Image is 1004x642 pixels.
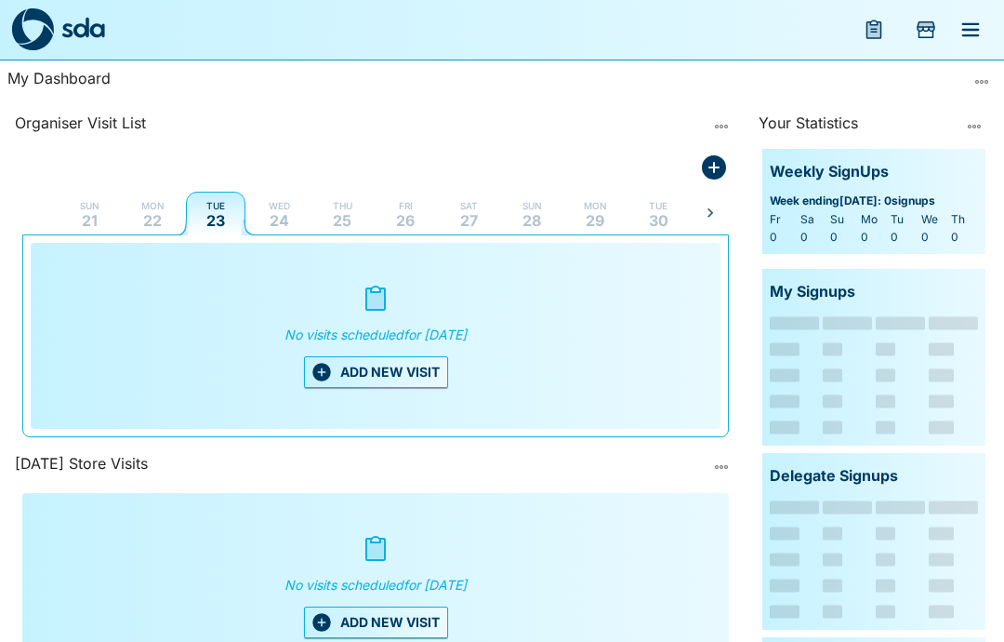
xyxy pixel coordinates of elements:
button: menu [852,7,896,52]
p: 27 [460,213,478,228]
div: 0 [861,228,888,247]
span: Week ending [DATE] : 0 signups [770,192,978,210]
button: more [967,67,997,97]
p: My Signups [770,280,855,304]
button: Add Store Visit [904,7,948,52]
div: We [921,210,948,229]
button: ADD NEW VISIT [304,607,448,638]
div: Mo [861,210,888,229]
div: Fr [770,210,797,229]
div: 0 [891,228,918,247]
p: 26 [396,213,415,228]
p: Tue [649,198,667,213]
div: Tu [891,210,918,229]
div: Sa [800,210,827,229]
p: Fri [399,198,413,213]
p: 22 [143,213,162,228]
div: Th [951,210,978,229]
button: Add Store Visit [699,153,729,182]
p: 29 [586,213,604,228]
p: Mon [141,198,165,213]
div: [DATE] Store Visits [15,452,703,482]
p: Weekly SignUps [770,160,889,184]
img: sda-logotype.svg [61,17,105,38]
p: 28 [522,213,541,228]
div: Your Statistics [759,112,956,141]
p: 30 [649,213,668,228]
p: 24 [270,213,289,228]
button: menu [948,7,993,52]
p: Thu [333,198,352,213]
img: sda-logo-dark.svg [11,8,54,51]
div: Su [830,210,857,229]
div: 0 [921,228,948,247]
p: Wed [269,198,290,213]
div: 0 [951,228,978,247]
p: 21 [82,213,98,228]
div: 0 [770,228,797,247]
div: 0 [830,228,857,247]
div: Organiser Visit List [15,112,703,141]
div: My Dashboard [7,67,967,97]
div: 0 [800,228,827,247]
p: 25 [333,213,351,228]
p: No visits scheduled for [DATE] [277,314,474,356]
p: Sun [80,198,99,213]
p: Sat [460,198,478,213]
p: No visits scheduled for [DATE] [277,564,474,607]
button: ADD NEW VISIT [304,356,448,388]
p: Mon [584,198,607,213]
p: Delegate Signups [770,464,898,488]
p: Sun [522,198,542,213]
